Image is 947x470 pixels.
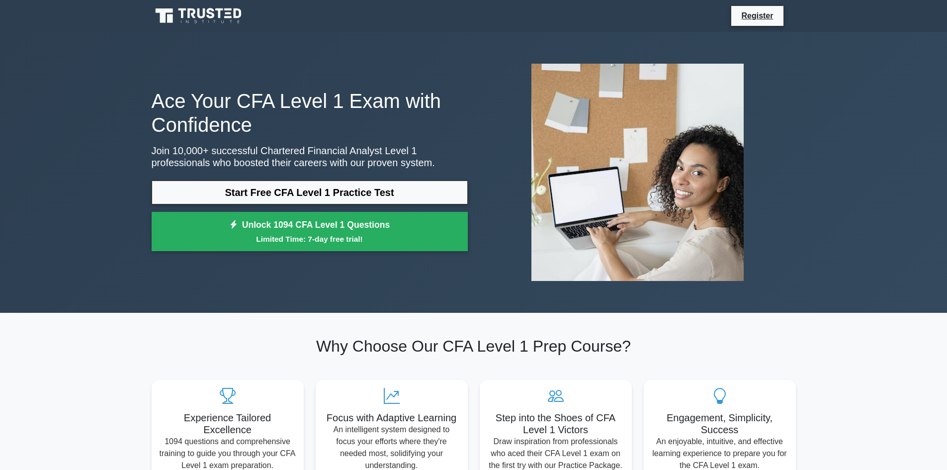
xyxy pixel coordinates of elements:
h2: Why Choose Our CFA Level 1 Prep Course? [152,337,796,356]
h5: Step into the Shoes of CFA Level 1 Victors [488,412,624,436]
a: Register [735,9,779,22]
a: Unlock 1094 CFA Level 1 QuestionsLimited Time: 7-day free trial! [152,212,468,252]
h5: Focus with Adaptive Learning [324,412,460,424]
small: Limited Time: 7-day free trial! [164,233,455,245]
h1: Ace Your CFA Level 1 Exam with Confidence [152,89,468,137]
p: Join 10,000+ successful Chartered Financial Analyst Level 1 professionals who boosted their caree... [152,145,468,169]
a: Start Free CFA Level 1 Practice Test [152,181,468,204]
h5: Engagement, Simplicity, Success [652,412,788,436]
h5: Experience Tailored Excellence [160,412,296,436]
